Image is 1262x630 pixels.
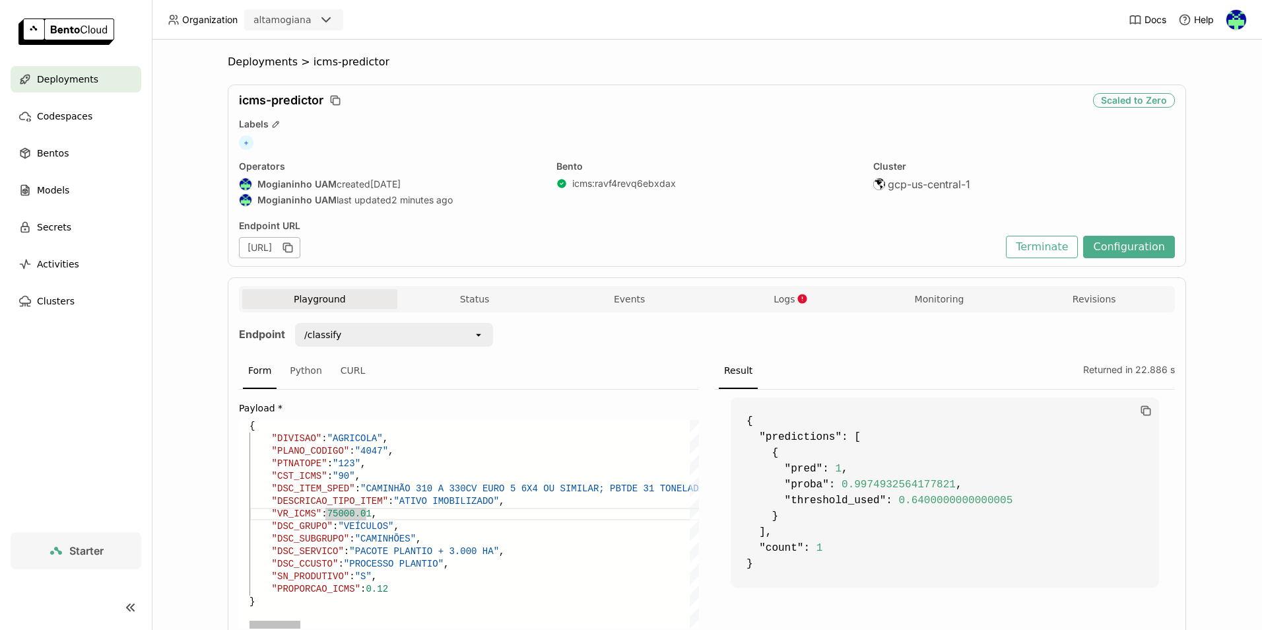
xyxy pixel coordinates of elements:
span: "VEÍCULOS" [338,521,393,532]
a: Codespaces [11,103,141,129]
span: "threshold_used" [785,495,886,507]
span: : [822,463,829,475]
button: Revisions [1016,289,1172,309]
span: "PROPORCAO_ICMS" [272,584,360,594]
span: Secrets [37,219,71,235]
span: "DSC_ITEM_SPED" [272,483,355,494]
a: Starter [11,532,141,569]
span: "DSC_SUBGRUPO" [272,534,350,544]
a: Clusters [11,288,141,314]
span: 0.12 [366,584,388,594]
span: : [355,483,360,494]
span: : [327,471,333,481]
span: "PLANO_CODIGO" [272,446,350,456]
span: [ [854,431,861,443]
div: Operators [239,160,541,172]
div: Bento [556,160,858,172]
span: : [321,433,327,444]
a: Docs [1129,13,1166,26]
span: , [372,508,377,519]
span: "CAMINHÃO 310 A 330CV EURO 5 6X4 OU SIMILAR; PBT [360,483,626,494]
div: Form [243,353,277,389]
span: : [803,542,810,554]
span: Starter [69,544,104,557]
span: , [393,521,399,532]
span: , [499,546,504,557]
span: "CAMINHÕES" [355,534,416,544]
span: "DSC_GRUPO" [272,521,333,532]
span: Organization [182,14,238,26]
span: Activities [37,256,79,272]
button: Configuration [1083,236,1175,258]
div: Help [1178,13,1214,26]
div: CURL [335,353,371,389]
span: : [886,495,892,507]
a: Deployments [11,66,141,92]
span: Deployments [37,71,98,87]
button: Events [552,289,707,309]
span: + [239,135,253,150]
span: , [956,479,962,491]
span: "PTNATOPE" [272,458,327,469]
span: : [338,559,343,569]
a: Activities [11,251,141,277]
span: Docs [1145,14,1166,26]
span: "DIVISAO" [272,433,322,444]
span: : [842,431,848,443]
span: 1 [816,542,823,554]
span: 0.6400000000000005 [898,495,1013,507]
span: : [349,534,354,544]
span: "CST_ICMS" [272,471,327,481]
span: } [772,510,778,522]
span: "DSC_SERVICO" [272,546,344,557]
span: "PACOTE PLANTIO + 3.000 HA" [349,546,499,557]
a: icms:ravf4revq6ebxdax [572,178,676,190]
span: Help [1194,14,1214,26]
span: , [383,433,388,444]
span: 0.9974932564177821 [842,479,956,491]
img: Mogianinho UAM [1226,10,1246,30]
span: Clusters [37,293,75,309]
span: : [327,458,333,469]
span: "AGRICOLA" [327,433,383,444]
span: , [416,534,421,544]
span: Models [37,182,69,198]
span: "pred" [785,463,823,475]
div: Labels [239,118,1175,130]
span: DE 31 TONELADAS; CMT MÍNIMA DE 63 TONELADAS; [626,483,871,494]
input: Selected altamogiana. [313,14,314,27]
div: Python [284,353,327,389]
svg: open [473,330,484,340]
img: Mogianinho UAM [240,194,251,206]
span: 1 [835,463,842,475]
span: icms-predictor [239,93,323,108]
span: : [344,546,349,557]
div: created [239,178,541,191]
span: Bentos [37,145,69,161]
div: altamogiana [253,13,312,26]
span: , [499,496,504,507]
span: ] [759,526,766,538]
div: Deployments [228,55,298,69]
span: "DESCRICAO_TIPO_ITEM" [272,496,388,507]
nav: Breadcrumbs navigation [228,55,1186,69]
span: 75000.01 [327,508,372,519]
button: Playground [242,289,397,309]
span: Codespaces [37,108,92,124]
div: Cluster [873,160,1175,172]
span: "4047" [355,446,388,456]
span: : [333,521,338,532]
span: : [349,446,354,456]
span: , [355,471,360,481]
strong: Mogianinho UAM [257,194,337,206]
span: : [829,479,836,491]
span: : [360,584,366,594]
span: "DSC_CCUSTO" [272,559,339,569]
span: "123" [333,458,360,469]
span: [DATE] [370,178,401,190]
span: > [298,55,314,69]
span: , [372,571,377,582]
span: "VR_ICMS" [272,508,322,519]
span: { [772,447,778,459]
span: : [321,508,327,519]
